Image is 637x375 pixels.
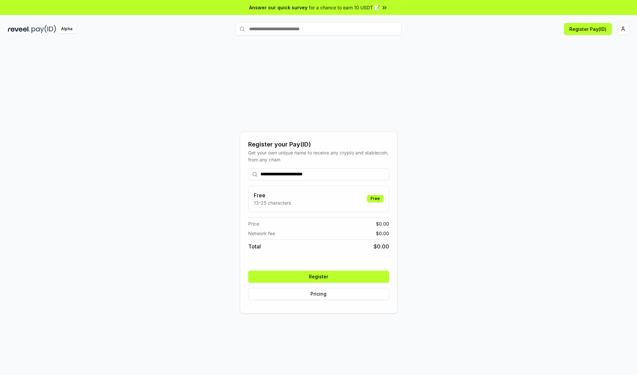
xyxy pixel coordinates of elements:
[8,25,30,33] img: reveel_dark
[248,220,259,227] span: Price
[248,140,389,149] div: Register your Pay(ID)
[248,242,261,250] span: Total
[248,149,389,163] div: Get your own unique name to receive any crypto and stablecoin, from any chain
[367,195,384,202] div: Free
[248,230,275,237] span: Network fee
[248,288,389,300] button: Pricing
[57,25,76,33] div: Alpha
[564,23,612,35] button: Register Pay(ID)
[248,271,389,283] button: Register
[254,191,291,199] h3: Free
[374,242,389,250] span: $ 0.00
[376,220,389,227] span: $ 0.00
[249,4,308,11] span: Answer our quick survey
[309,4,380,11] span: for a chance to earn 10 USDT 📝
[376,230,389,237] span: $ 0.00
[32,25,56,33] img: pay_id
[254,199,291,206] p: 13-25 characters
